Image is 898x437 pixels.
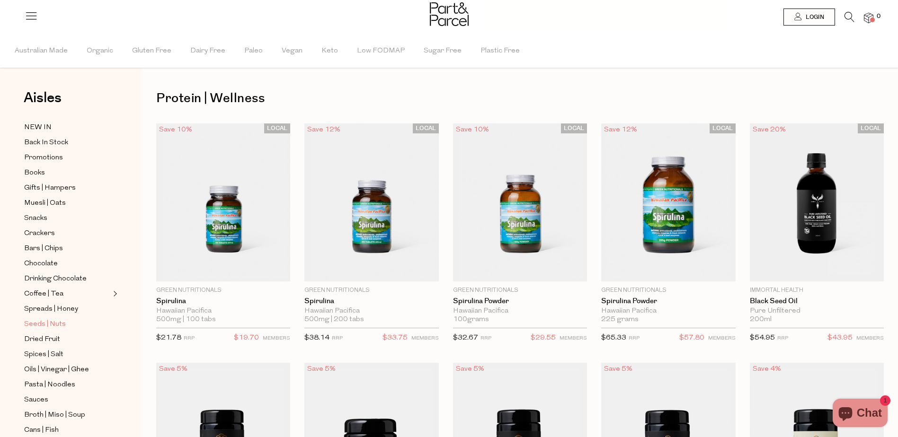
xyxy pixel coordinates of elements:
[24,333,110,345] a: Dried Fruit
[184,336,195,341] small: RRP
[453,334,478,341] span: $32.67
[750,307,884,315] div: Pure Unfiltered
[629,336,640,341] small: RRP
[24,91,62,114] a: Aisles
[156,334,181,341] span: $21.78
[24,197,110,209] a: Muesli | Oats
[24,409,110,421] a: Broth | Miso | Soup
[750,334,775,341] span: $54.95
[453,363,487,376] div: Save 5%
[24,425,59,436] span: Cans | Fish
[24,288,110,300] a: Coffee | Tea
[24,318,110,330] a: Seeds | Nuts
[24,394,48,406] span: Sauces
[132,35,171,68] span: Gluten Free
[24,122,110,133] a: NEW IN
[601,123,640,136] div: Save 12%
[382,332,408,344] span: $33.75
[156,123,195,136] div: Save 10%
[24,152,63,164] span: Promotions
[601,297,735,306] a: Spirulina Powder
[453,297,587,306] a: Spirulina Powder
[561,123,587,133] span: LOCAL
[601,123,735,282] img: Spirulina Powder
[234,332,259,344] span: $19.70
[263,336,290,341] small: MEMBERS
[24,364,110,376] a: Oils | Vinegar | Ghee
[560,336,587,341] small: MEMBERS
[24,258,110,270] a: Chocolate
[424,35,462,68] span: Sugar Free
[411,336,439,341] small: MEMBERS
[24,364,89,376] span: Oils | Vinegar | Ghee
[24,137,110,149] a: Back In Stock
[24,304,78,315] span: Spreads | Honey
[531,332,556,344] span: $29.55
[156,363,190,376] div: Save 5%
[24,394,110,406] a: Sauces
[24,152,110,164] a: Promotions
[830,399,890,429] inbox-online-store-chat: Shopify online store chat
[601,363,635,376] div: Save 5%
[24,288,63,300] span: Coffee | Tea
[453,315,489,324] span: 100grams
[601,307,735,315] div: Hawaiian Pacifica
[87,35,113,68] span: Organic
[24,167,110,179] a: Books
[24,424,110,436] a: Cans | Fish
[803,13,824,21] span: Login
[750,286,884,295] p: Immortal Health
[453,123,492,136] div: Save 10%
[244,35,263,68] span: Paleo
[24,303,110,315] a: Spreads | Honey
[750,363,784,376] div: Save 4%
[601,334,626,341] span: $65.33
[24,122,52,133] span: NEW IN
[304,123,438,282] img: Spirulina
[24,212,110,224] a: Snacks
[24,273,110,285] a: Drinking Chocolate
[304,286,438,295] p: Green Nutritionals
[777,336,788,341] small: RRP
[750,315,772,324] span: 200ml
[156,297,290,306] a: Spirulina
[304,363,338,376] div: Save 5%
[357,35,405,68] span: Low FODMAP
[24,243,110,254] a: Bars | Chips
[24,183,76,194] span: Gifts | Hampers
[24,334,60,345] span: Dried Fruit
[24,410,85,421] span: Broth | Miso | Soup
[156,307,290,315] div: Hawaiian Pacifica
[601,286,735,295] p: Green Nutritionals
[304,307,438,315] div: Hawaiian Pacifica
[453,307,587,315] div: Hawaiian Pacifica
[24,182,110,194] a: Gifts | Hampers
[750,123,789,136] div: Save 20%
[601,315,639,324] span: 225 grams
[304,315,364,324] span: 500mg | 200 tabs
[783,9,835,26] a: Login
[480,336,491,341] small: RRP
[24,243,63,254] span: Bars | Chips
[332,336,343,341] small: RRP
[864,13,873,23] a: 0
[480,35,520,68] span: Plastic Free
[24,349,63,360] span: Spices | Salt
[874,12,883,21] span: 0
[708,336,736,341] small: MEMBERS
[24,227,110,239] a: Crackers
[156,123,290,282] img: Spirulina
[750,297,884,306] a: Black Seed Oil
[190,35,225,68] span: Dairy Free
[321,35,338,68] span: Keto
[156,87,884,109] h1: Protein | Wellness
[264,123,290,133] span: LOCAL
[24,137,68,149] span: Back In Stock
[304,123,343,136] div: Save 12%
[430,2,469,26] img: Part&Parcel
[304,334,329,341] span: $38.14
[156,286,290,295] p: Green Nutritionals
[750,123,884,282] img: Black Seed Oil
[858,123,884,133] span: LOCAL
[24,349,110,360] a: Spices | Salt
